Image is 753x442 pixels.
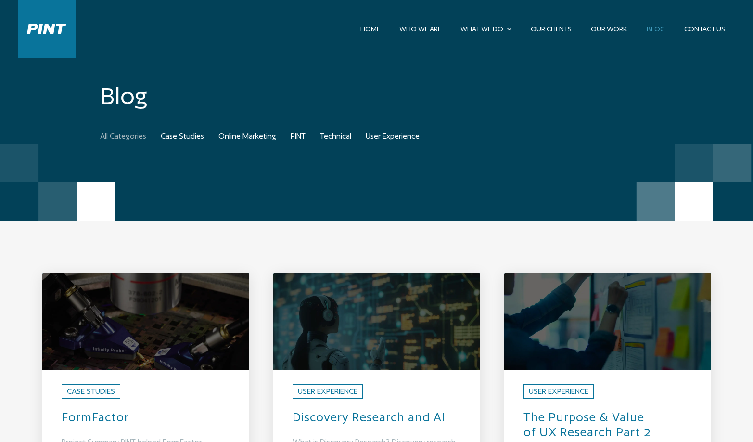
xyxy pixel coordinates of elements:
[320,120,351,152] a: Technical
[637,21,675,37] a: Blog
[100,120,146,152] a: All Categories
[291,120,306,152] a: PINT
[390,21,451,37] a: Who We Are
[218,120,276,152] a: Online Marketing
[581,21,637,37] a: Our Work
[100,120,653,152] nav: Blog Tag Navigation
[293,384,363,399] pint-tag: User Experience
[100,82,653,110] a: Blog
[523,384,594,399] pint-tag: User Experience
[62,384,120,399] pint-tag: Case Studies
[161,120,204,152] a: Case Studies
[521,21,581,37] a: Our Clients
[351,21,390,37] a: Home
[451,21,521,37] a: What We Do
[675,21,735,37] a: Contact Us
[366,120,420,152] a: User Experience
[351,21,735,37] nav: Site Navigation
